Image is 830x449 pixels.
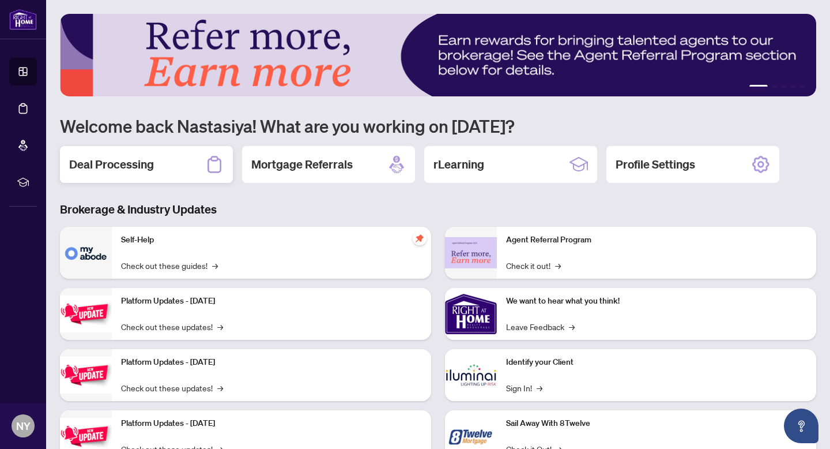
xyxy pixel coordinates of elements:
[569,320,575,333] span: →
[16,418,31,434] span: NY
[506,381,542,394] a: Sign In!→
[121,320,223,333] a: Check out these updates!→
[506,320,575,333] a: Leave Feedback→
[784,409,818,443] button: Open asap
[121,381,223,394] a: Check out these updates!→
[537,381,542,394] span: →
[506,356,807,369] p: Identify your Client
[60,295,112,332] img: Platform Updates - July 21, 2025
[782,85,786,89] button: 3
[772,85,777,89] button: 2
[121,417,422,430] p: Platform Updates - [DATE]
[217,320,223,333] span: →
[616,156,695,173] h2: Profile Settings
[506,234,807,246] p: Agent Referral Program
[413,231,427,245] span: pushpin
[433,156,484,173] h2: rLearning
[445,237,497,269] img: Agent Referral Program
[445,288,497,340] img: We want to hear what you think!
[121,295,422,308] p: Platform Updates - [DATE]
[121,356,422,369] p: Platform Updates - [DATE]
[60,357,112,393] img: Platform Updates - July 8, 2025
[60,14,816,96] img: Slide 0
[217,381,223,394] span: →
[121,259,218,272] a: Check out these guides!→
[251,156,353,173] h2: Mortgage Referrals
[506,259,561,272] a: Check it out!→
[9,9,37,30] img: logo
[555,259,561,272] span: →
[60,201,816,218] h3: Brokerage & Industry Updates
[800,85,805,89] button: 5
[212,259,218,272] span: →
[121,234,422,246] p: Self-Help
[60,115,816,137] h1: Welcome back Nastasiya! What are you working on [DATE]?
[506,417,807,430] p: Sail Away With 8Twelve
[445,349,497,401] img: Identify your Client
[749,85,768,89] button: 1
[506,295,807,308] p: We want to hear what you think!
[60,227,112,279] img: Self-Help
[69,156,154,173] h2: Deal Processing
[791,85,795,89] button: 4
